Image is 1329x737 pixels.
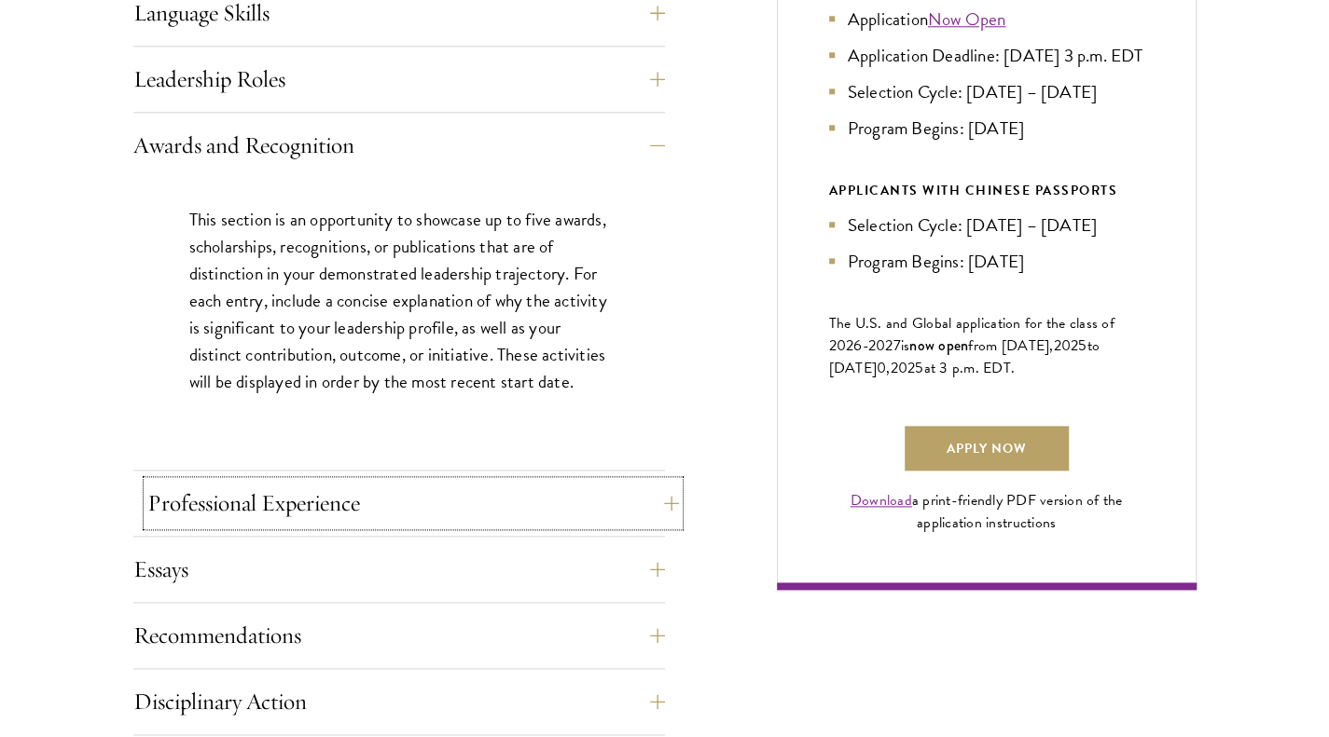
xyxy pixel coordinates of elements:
[133,57,665,102] button: Leadership Roles
[863,334,893,357] span: -202
[901,334,910,357] span: is
[133,613,665,658] button: Recommendations
[829,489,1144,534] div: a print-friendly PDF version of the application instructions
[924,357,1016,379] span: at 3 p.m. EDT.
[968,334,1053,357] span: from [DATE],
[877,357,886,379] span: 0
[28,24,101,40] a: Back to Top
[829,115,1144,142] li: Program Begins: [DATE]
[853,334,862,357] span: 6
[829,78,1144,105] li: Selection Cycle: [DATE] – [DATE]
[829,179,1144,202] div: APPLICANTS WITH CHINESE PASSPORTS
[909,334,968,356] span: now open
[893,334,901,357] span: 7
[851,489,912,512] a: Download
[28,75,93,90] a: Question 1
[905,426,1069,471] a: Apply Now
[147,481,679,525] button: Professional Experience
[28,125,93,141] a: Question 4
[28,108,93,124] a: Question 3
[829,312,1114,357] span: The U.S. and Global application for the class of 202
[1053,334,1078,357] span: 202
[886,357,890,379] span: ,
[133,123,665,168] button: Awards and Recognition
[829,248,1144,275] li: Program Begins: [DATE]
[829,6,1144,33] li: Application
[189,206,609,395] p: This section is an opportunity to showcase up to five awards, scholarships, recognitions, or publ...
[891,357,916,379] span: 202
[7,41,264,74] a: Current Selection Cycle: Countdown to [DATE] Application Deadline
[28,91,93,107] a: Question 2
[829,212,1144,239] li: Selection Cycle: [DATE] – [DATE]
[915,357,923,379] span: 5
[1078,334,1087,357] span: 5
[7,7,272,24] div: Outline
[829,334,1100,379] span: to [DATE]
[133,679,665,724] button: Disciplinary Action
[829,42,1144,69] li: Application Deadline: [DATE] 3 p.m. EDT
[928,6,1006,33] a: Now Open
[133,547,665,592] button: Essays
